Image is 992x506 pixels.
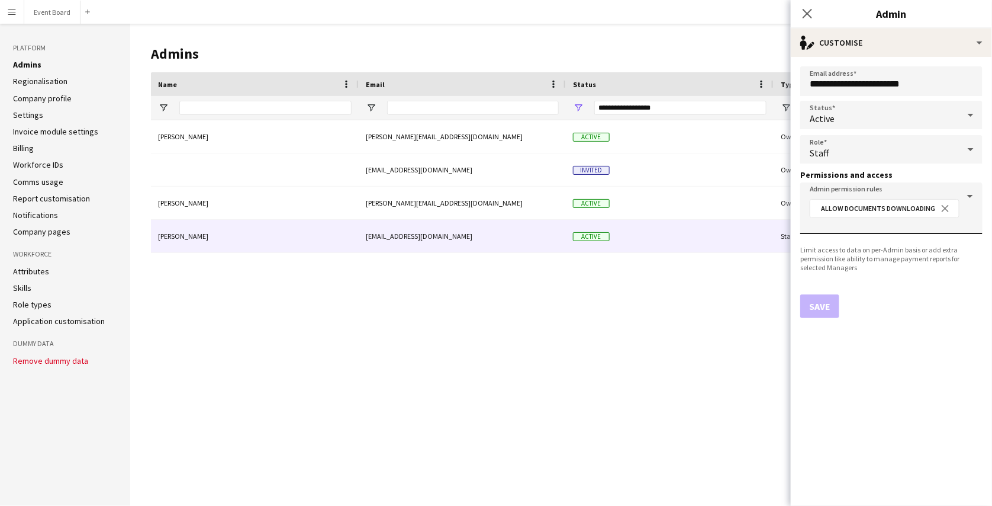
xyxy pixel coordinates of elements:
[24,1,80,24] button: Event Board
[387,101,559,115] input: Email Filter Input
[810,147,829,159] span: Staff
[359,120,566,153] div: [PERSON_NAME][EMAIL_ADDRESS][DOMAIN_NAME]
[13,249,117,260] h3: Workforce
[151,187,359,219] div: [PERSON_NAME]
[573,166,610,175] span: Invited
[774,153,981,186] div: Owner
[13,283,31,293] a: Skills
[13,143,34,153] a: Billing
[774,220,981,252] div: Staff
[13,338,117,349] h3: Dummy Data
[800,169,983,180] h3: Permissions and access
[179,101,352,115] input: Name Filter Input
[13,159,63,170] a: Workforce IDs
[158,103,169,113] button: Open Filter Menu
[573,232,610,241] span: Active
[13,266,49,277] a: Attributes
[13,316,105,326] a: Application customisation
[13,177,63,187] a: Comms usage
[13,93,72,104] a: Company profile
[573,103,584,113] button: Open Filter Menu
[810,113,835,124] span: Active
[13,43,117,53] h3: Platform
[359,220,566,252] div: [EMAIL_ADDRESS][DOMAIN_NAME]
[13,193,90,204] a: Report customisation
[366,103,376,113] button: Open Filter Menu
[151,220,359,252] div: [PERSON_NAME]
[366,80,385,89] span: Email
[151,45,883,63] h1: Admins
[359,187,566,219] div: [PERSON_NAME][EMAIL_ADDRESS][DOMAIN_NAME]
[13,110,43,120] a: Settings
[810,184,882,193] mat-label: Admin permission rules
[800,245,983,272] div: Limit access to data on per-Admin basis or add extra permission like ability to manage payment re...
[13,299,51,310] a: Role types
[573,199,610,208] span: Active
[774,120,981,153] div: Owner
[774,187,981,219] div: Owner
[13,59,41,70] a: Admins
[781,80,797,89] span: Type
[158,80,177,89] span: Name
[573,80,596,89] span: Status
[13,210,58,220] a: Notifications
[821,205,935,212] span: Allow Documents Downloading
[151,120,359,153] div: [PERSON_NAME]
[791,28,992,57] div: Customise
[13,76,67,87] a: Regionalisation
[13,356,88,366] button: Remove dummy data
[791,6,992,21] h3: Admin
[810,197,973,229] mat-chip-grid: Select additional permissions or deny access
[13,126,98,137] a: Invoice module settings
[781,103,791,113] button: Open Filter Menu
[573,133,610,142] span: Active
[13,226,70,237] a: Company pages
[359,153,566,186] div: [EMAIL_ADDRESS][DOMAIN_NAME]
